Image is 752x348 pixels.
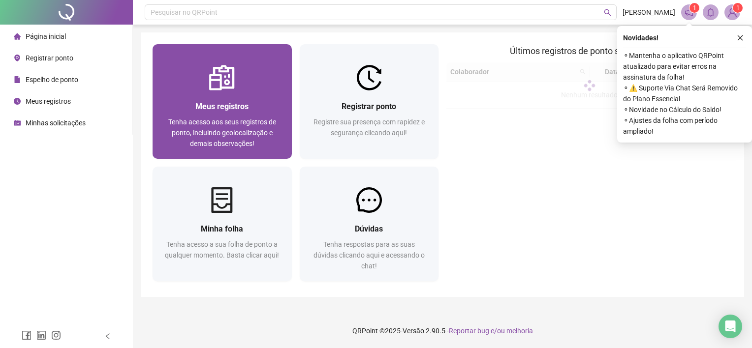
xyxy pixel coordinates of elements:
[623,104,746,115] span: ⚬ Novidade no Cálculo do Saldo!
[201,224,243,233] span: Minha folha
[693,4,696,11] span: 1
[153,44,292,159] a: Meus registrosTenha acesso aos seus registros de ponto, incluindo geolocalização e demais observa...
[342,102,396,111] span: Registrar ponto
[165,240,279,259] span: Tenha acesso a sua folha de ponto a qualquer momento. Basta clicar aqui!
[685,8,693,17] span: notification
[719,315,742,338] div: Open Intercom Messenger
[510,46,669,56] span: Últimos registros de ponto sincronizados
[623,83,746,104] span: ⚬ ⚠️ Suporte Via Chat Será Removido do Plano Essencial
[14,119,21,126] span: schedule
[26,97,71,105] span: Meus registros
[623,50,746,83] span: ⚬ Mantenha o aplicativo QRPoint atualizado para evitar erros na assinatura da folha!
[26,32,66,40] span: Página inicial
[706,8,715,17] span: bell
[300,167,439,281] a: DúvidasTenha respostas para as suas dúvidas clicando aqui e acessando o chat!
[133,314,752,348] footer: QRPoint © 2025 - 2.90.5 -
[449,327,533,335] span: Reportar bug e/ou melhoria
[26,119,86,127] span: Minhas solicitações
[725,5,740,20] img: 89612
[51,330,61,340] span: instagram
[168,118,276,147] span: Tenha acesso aos seus registros de ponto, incluindo geolocalização e demais observações!
[104,333,111,340] span: left
[14,76,21,83] span: file
[300,44,439,159] a: Registrar pontoRegistre sua presença com rapidez e segurança clicando aqui!
[36,330,46,340] span: linkedin
[14,98,21,105] span: clock-circle
[623,32,658,43] span: Novidades !
[313,240,425,270] span: Tenha respostas para as suas dúvidas clicando aqui e acessando o chat!
[737,34,744,41] span: close
[153,167,292,281] a: Minha folhaTenha acesso a sua folha de ponto a qualquer momento. Basta clicar aqui!
[604,9,611,16] span: search
[22,330,31,340] span: facebook
[313,118,425,137] span: Registre sua presença com rapidez e segurança clicando aqui!
[195,102,249,111] span: Meus registros
[689,3,699,13] sup: 1
[14,55,21,61] span: environment
[623,115,746,137] span: ⚬ Ajustes da folha com período ampliado!
[26,54,73,62] span: Registrar ponto
[623,7,675,18] span: [PERSON_NAME]
[14,33,21,40] span: home
[355,224,383,233] span: Dúvidas
[736,4,740,11] span: 1
[26,76,78,84] span: Espelho de ponto
[403,327,424,335] span: Versão
[733,3,743,13] sup: Atualize o seu contato no menu Meus Dados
